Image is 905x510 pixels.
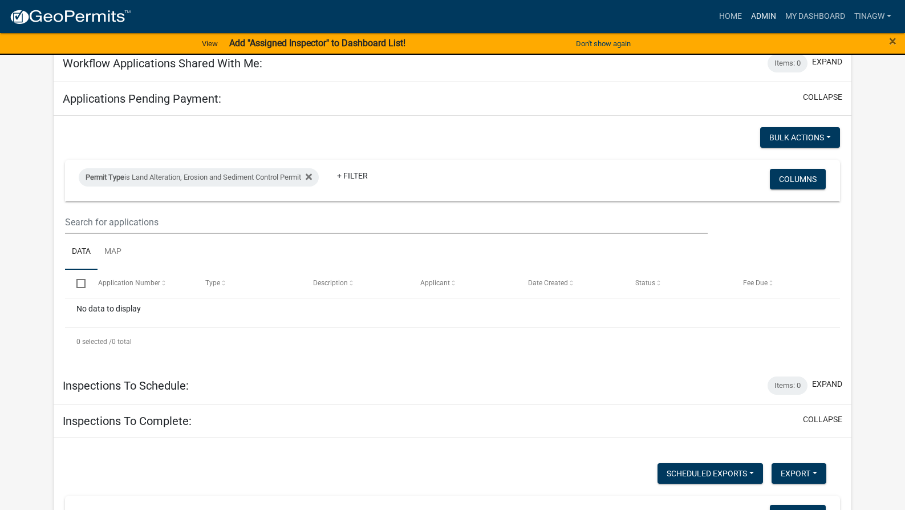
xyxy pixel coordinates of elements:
datatable-header-cell: Fee Due [732,270,840,297]
datatable-header-cell: Date Created [517,270,625,297]
a: TinaGW [850,6,896,27]
h5: Inspections To Schedule: [63,379,189,392]
div: is Land Alteration, Erosion and Sediment Control Permit [79,168,319,187]
span: 0 selected / [76,338,112,346]
a: Admin [746,6,781,27]
span: Application Number [98,279,160,287]
h5: Applications Pending Payment: [63,92,221,106]
a: Home [715,6,746,27]
button: Don't show again [571,34,635,53]
span: Description [313,279,348,287]
a: View [197,34,222,53]
h5: Workflow Applications Shared With Me: [63,56,262,70]
button: Close [889,34,896,48]
div: Items: 0 [768,54,807,72]
a: + Filter [328,165,377,186]
datatable-header-cell: Applicant [409,270,517,297]
button: collapse [803,414,842,426]
datatable-header-cell: Type [194,270,302,297]
datatable-header-cell: Status [624,270,732,297]
div: 0 total [65,327,839,356]
div: No data to display [65,298,839,327]
strong: Add "Assigned Inspector" to Dashboard List! [229,38,405,48]
span: Date Created [528,279,568,287]
a: Map [98,234,128,270]
div: collapse [54,116,851,367]
a: Data [65,234,98,270]
datatable-header-cell: Select [65,270,87,297]
button: Columns [770,169,826,189]
datatable-header-cell: Description [302,270,410,297]
h5: Inspections To Complete: [63,414,192,428]
span: × [889,33,896,49]
input: Search for applications [65,211,708,234]
span: Fee Due [743,279,768,287]
div: Items: 0 [768,377,807,395]
button: Bulk Actions [760,127,840,148]
span: Type [205,279,220,287]
button: Export [772,463,826,484]
span: Permit Type [86,173,124,181]
span: Status [635,279,655,287]
button: collapse [803,91,842,103]
button: Scheduled Exports [658,463,763,484]
span: Applicant [420,279,450,287]
a: My Dashboard [781,6,850,27]
button: expand [812,378,842,390]
datatable-header-cell: Application Number [87,270,195,297]
button: expand [812,56,842,68]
